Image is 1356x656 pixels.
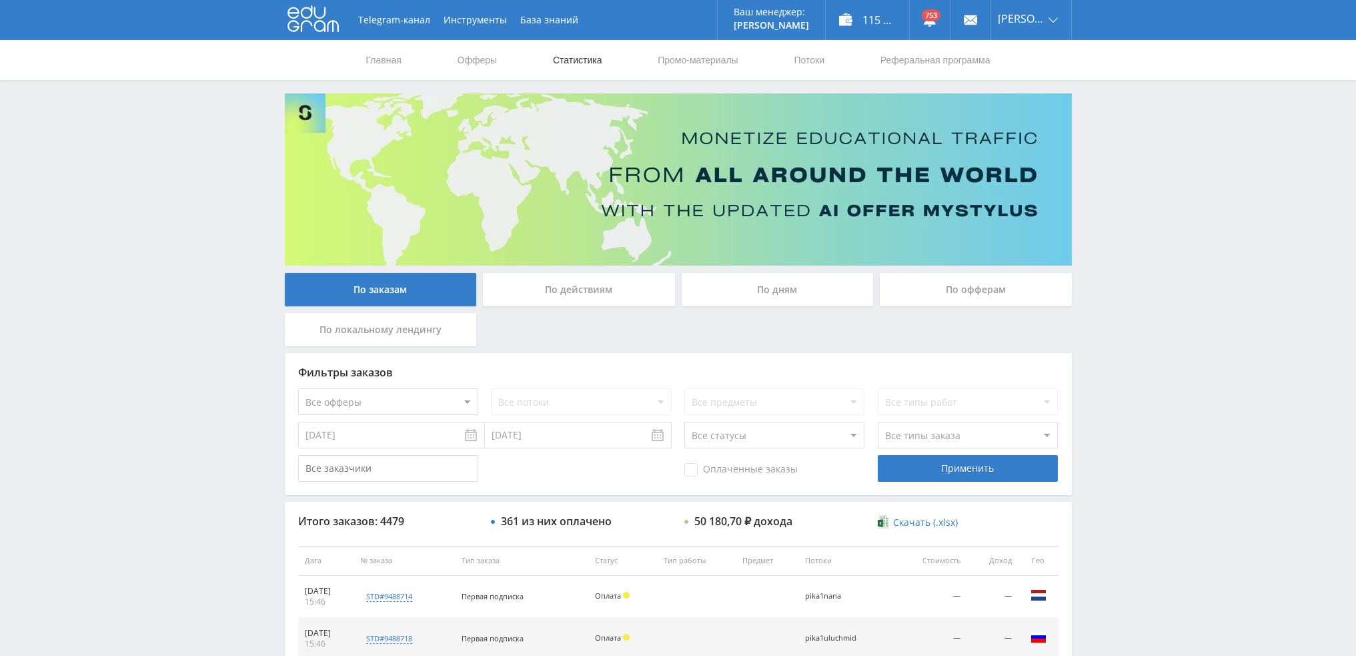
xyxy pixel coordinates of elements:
[682,273,874,306] div: По дням
[878,455,1058,482] div: Применить
[483,273,675,306] div: По действиям
[684,463,798,476] span: Оплаченные заказы
[365,40,403,80] a: Главная
[656,40,739,80] a: Промо-материалы
[734,20,809,31] p: [PERSON_NAME]
[298,455,478,482] input: Все заказчики
[456,40,499,80] a: Офферы
[285,313,477,346] div: По локальному лендингу
[298,366,1059,378] div: Фильтры заказов
[734,7,809,17] p: Ваш менеджер:
[285,93,1072,266] img: Banner
[879,40,992,80] a: Реферальная программа
[998,13,1045,24] span: [PERSON_NAME]
[552,40,604,80] a: Статистика
[880,273,1072,306] div: По офферам
[285,273,477,306] div: По заказам
[792,40,826,80] a: Потоки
